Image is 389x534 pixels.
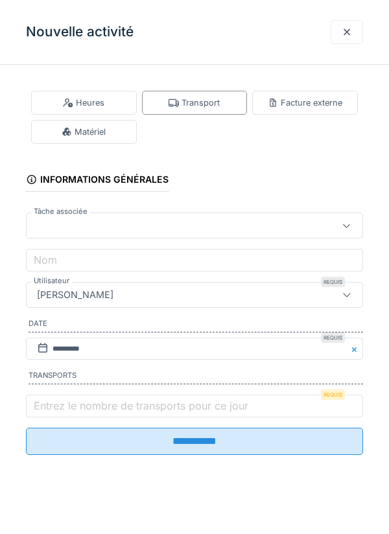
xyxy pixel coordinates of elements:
[31,252,60,268] label: Nom
[321,332,345,343] div: Requis
[349,338,363,360] button: Close
[62,126,106,138] div: Matériel
[29,370,363,384] label: Transports
[26,24,134,40] h3: Nouvelle activité
[32,288,119,302] div: [PERSON_NAME]
[31,398,251,413] label: Entrez le nombre de transports pour ce jour
[321,389,345,400] div: Requis
[63,97,104,109] div: Heures
[31,275,72,286] label: Utilisateur
[29,318,363,332] label: Date
[169,97,220,109] div: Transport
[31,206,90,217] label: Tâche associée
[26,170,169,192] div: Informations générales
[268,97,342,109] div: Facture externe
[321,277,345,287] div: Requis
